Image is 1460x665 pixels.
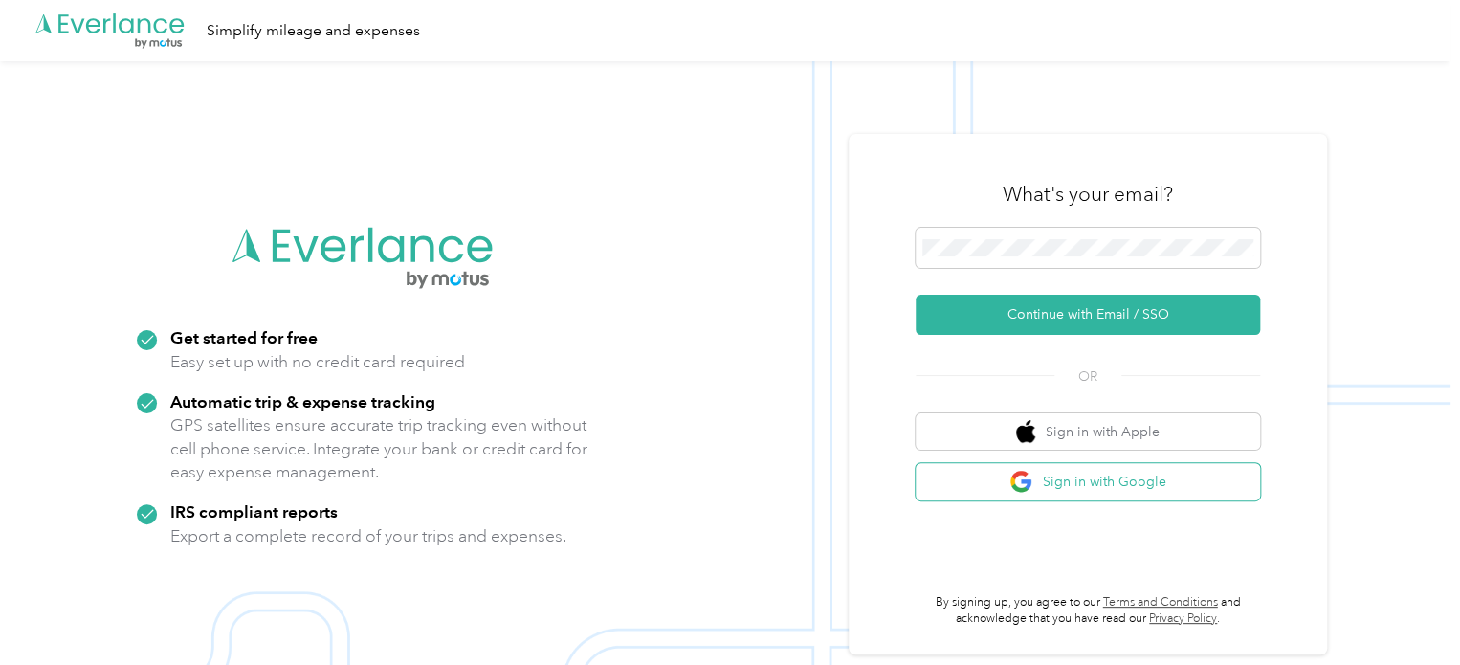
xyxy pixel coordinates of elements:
[207,19,420,43] div: Simplify mileage and expenses
[916,413,1260,451] button: apple logoSign in with Apple
[170,350,465,374] p: Easy set up with no credit card required
[170,413,588,484] p: GPS satellites ensure accurate trip tracking even without cell phone service. Integrate your bank...
[1149,611,1217,626] a: Privacy Policy
[1016,420,1035,444] img: apple logo
[916,594,1260,628] p: By signing up, you agree to our and acknowledge that you have read our .
[170,327,318,347] strong: Get started for free
[170,524,566,548] p: Export a complete record of your trips and expenses.
[1009,470,1033,494] img: google logo
[916,295,1260,335] button: Continue with Email / SSO
[1054,366,1121,387] span: OR
[170,391,435,411] strong: Automatic trip & expense tracking
[916,463,1260,500] button: google logoSign in with Google
[170,501,338,521] strong: IRS compliant reports
[1003,181,1173,208] h3: What's your email?
[1103,595,1218,610] a: Terms and Conditions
